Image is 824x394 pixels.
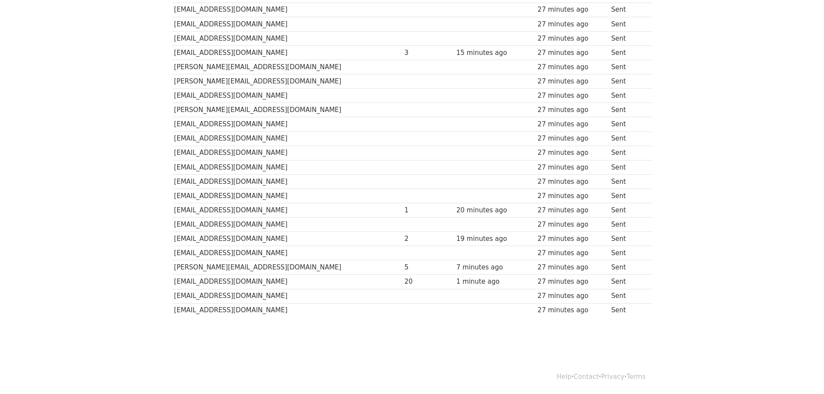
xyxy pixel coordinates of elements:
a: Contact [574,373,599,381]
div: 27 minutes ago [538,291,607,301]
td: [PERSON_NAME][EMAIL_ADDRESS][DOMAIN_NAME] [172,103,403,117]
div: 27 minutes ago [538,234,607,244]
div: 27 minutes ago [538,305,607,315]
td: [EMAIL_ADDRESS][DOMAIN_NAME] [172,246,403,260]
div: 27 minutes ago [538,91,607,101]
div: 27 minutes ago [538,62,607,72]
div: 27 minutes ago [538,77,607,86]
td: [PERSON_NAME][EMAIL_ADDRESS][DOMAIN_NAME] [172,260,403,275]
td: [EMAIL_ADDRESS][DOMAIN_NAME] [172,160,403,174]
td: Sent [609,103,646,117]
td: [EMAIL_ADDRESS][DOMAIN_NAME] [172,31,403,45]
td: Sent [609,218,646,232]
td: Sent [609,17,646,31]
td: Sent [609,45,646,60]
div: 27 minutes ago [538,119,607,129]
div: 27 minutes ago [538,134,607,144]
td: [EMAIL_ADDRESS][DOMAIN_NAME] [172,232,403,246]
td: Sent [609,74,646,89]
td: [EMAIL_ADDRESS][DOMAIN_NAME] [172,218,403,232]
td: Sent [609,31,646,45]
div: 27 minutes ago [538,277,607,287]
td: [EMAIL_ADDRESS][DOMAIN_NAME] [172,17,403,31]
td: [EMAIL_ADDRESS][DOMAIN_NAME] [172,189,403,203]
div: 27 minutes ago [538,205,607,215]
div: 7 minutes ago [456,263,533,272]
td: Sent [609,174,646,189]
td: [EMAIL_ADDRESS][DOMAIN_NAME] [172,289,403,303]
div: Widget συνομιλίας [781,352,824,394]
a: Help [557,373,571,381]
td: Sent [609,60,646,74]
div: 5 [404,263,452,272]
td: Sent [609,260,646,275]
td: [PERSON_NAME][EMAIL_ADDRESS][DOMAIN_NAME] [172,60,403,74]
td: [EMAIL_ADDRESS][DOMAIN_NAME] [172,275,403,289]
td: [EMAIL_ADDRESS][DOMAIN_NAME] [172,203,403,218]
td: Sent [609,303,646,317]
div: 27 minutes ago [538,177,607,187]
div: 19 minutes ago [456,234,533,244]
div: 27 minutes ago [538,191,607,201]
div: 27 minutes ago [538,48,607,58]
div: 27 minutes ago [538,148,607,158]
td: [EMAIL_ADDRESS][DOMAIN_NAME] [172,3,403,17]
div: 20 minutes ago [456,205,533,215]
div: 27 minutes ago [538,19,607,29]
div: 27 minutes ago [538,163,607,173]
a: Terms [626,373,645,381]
div: 1 [404,205,452,215]
td: Sent [609,89,646,103]
td: Sent [609,289,646,303]
td: [EMAIL_ADDRESS][DOMAIN_NAME] [172,45,403,60]
td: [EMAIL_ADDRESS][DOMAIN_NAME] [172,174,403,189]
td: Sent [609,189,646,203]
div: 15 minutes ago [456,48,533,58]
td: [EMAIL_ADDRESS][DOMAIN_NAME] [172,89,403,103]
td: Sent [609,232,646,246]
iframe: Chat Widget [781,352,824,394]
td: Sent [609,117,646,131]
td: Sent [609,146,646,160]
td: [EMAIL_ADDRESS][DOMAIN_NAME] [172,117,403,131]
td: Sent [609,3,646,17]
td: [PERSON_NAME][EMAIL_ADDRESS][DOMAIN_NAME] [172,74,403,89]
td: [EMAIL_ADDRESS][DOMAIN_NAME] [172,146,403,160]
td: Sent [609,160,646,174]
td: Sent [609,275,646,289]
div: 1 minute ago [456,277,533,287]
td: [EMAIL_ADDRESS][DOMAIN_NAME] [172,303,403,317]
td: Sent [609,246,646,260]
div: 27 minutes ago [538,105,607,115]
td: Sent [609,131,646,146]
div: 27 minutes ago [538,263,607,272]
div: 20 [404,277,452,287]
td: Sent [609,203,646,218]
td: [EMAIL_ADDRESS][DOMAIN_NAME] [172,131,403,146]
div: 27 minutes ago [538,5,607,15]
div: 27 minutes ago [538,34,607,44]
div: 27 minutes ago [538,220,607,230]
a: Privacy [601,373,624,381]
div: 2 [404,234,452,244]
div: 3 [404,48,452,58]
div: 27 minutes ago [538,248,607,258]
